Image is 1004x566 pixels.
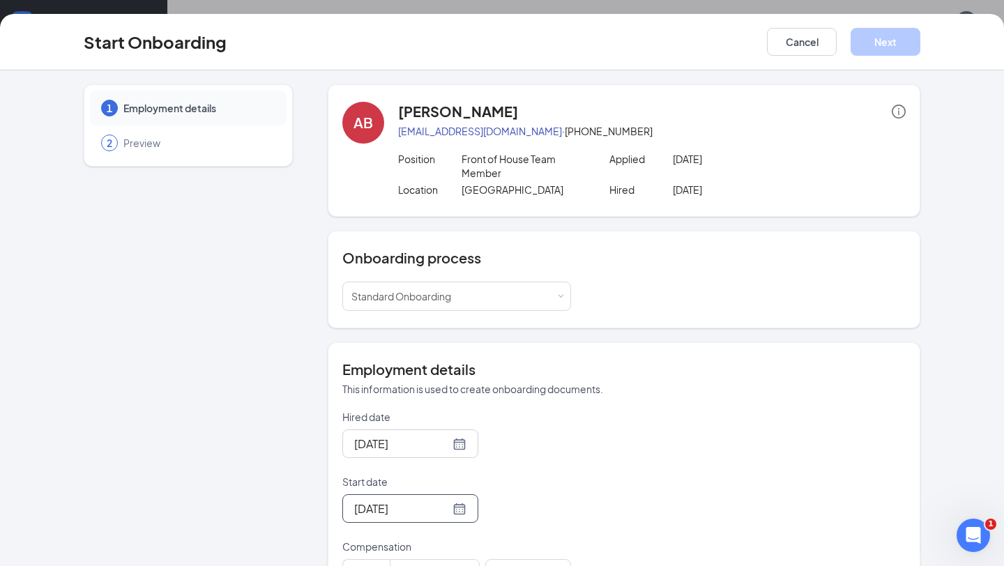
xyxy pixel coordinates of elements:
[673,183,800,197] p: [DATE]
[353,113,373,132] div: AB
[673,152,800,166] p: [DATE]
[609,183,673,197] p: Hired
[957,519,990,552] iframe: Intercom live chat
[398,102,518,121] h4: [PERSON_NAME]
[123,136,273,150] span: Preview
[342,382,906,396] p: This information is used to create onboarding documents.
[398,183,462,197] p: Location
[354,500,450,517] input: Sep 22, 2025
[462,183,588,197] p: [GEOGRAPHIC_DATA]
[342,360,906,379] h4: Employment details
[398,152,462,166] p: Position
[351,282,461,310] div: [object Object]
[398,124,906,138] p: · [PHONE_NUMBER]
[462,152,588,180] p: Front of House Team Member
[892,105,906,118] span: info-circle
[107,101,112,115] span: 1
[851,28,920,56] button: Next
[767,28,837,56] button: Cancel
[609,152,673,166] p: Applied
[123,101,273,115] span: Employment details
[354,435,450,452] input: Sep 16, 2025
[398,125,562,137] a: [EMAIL_ADDRESS][DOMAIN_NAME]
[985,519,996,530] span: 1
[342,248,906,268] h4: Onboarding process
[107,136,112,150] span: 2
[351,290,451,303] span: Standard Onboarding
[342,475,571,489] p: Start date
[84,30,227,54] h3: Start Onboarding
[342,540,571,553] p: Compensation
[342,410,571,424] p: Hired date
